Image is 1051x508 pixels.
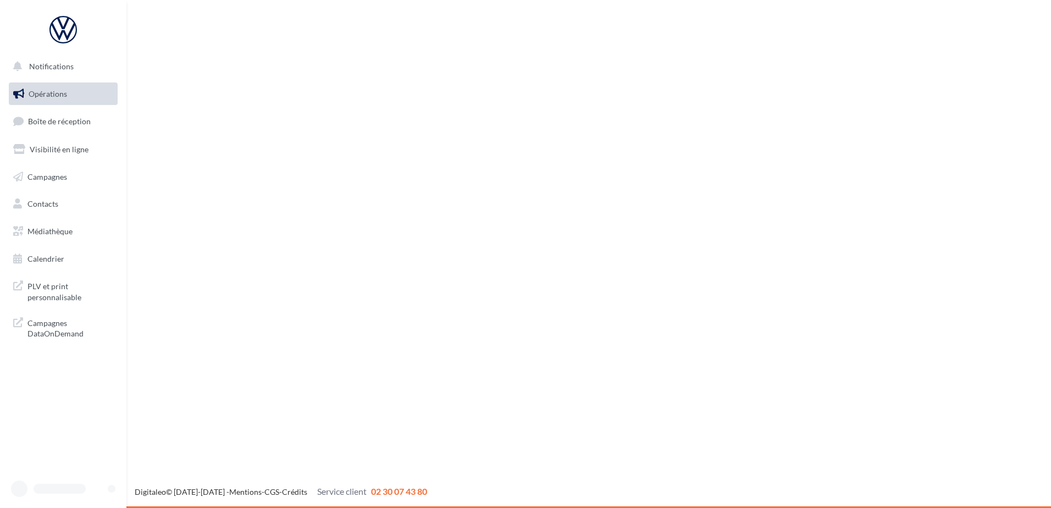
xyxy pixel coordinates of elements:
a: Campagnes [7,165,120,189]
span: Boîte de réception [28,117,91,126]
a: Digitaleo [135,487,166,496]
span: Campagnes [27,172,67,181]
span: Campagnes DataOnDemand [27,316,113,339]
a: Opérations [7,82,120,106]
a: Crédits [282,487,307,496]
span: Médiathèque [27,227,73,236]
a: Visibilité en ligne [7,138,120,161]
span: © [DATE]-[DATE] - - - [135,487,427,496]
a: Boîte de réception [7,109,120,133]
a: Calendrier [7,247,120,270]
a: PLV et print personnalisable [7,274,120,307]
span: Contacts [27,199,58,208]
span: Notifications [29,62,74,71]
span: Calendrier [27,254,64,263]
span: Opérations [29,89,67,98]
span: 02 30 07 43 80 [371,486,427,496]
span: PLV et print personnalisable [27,279,113,302]
a: Médiathèque [7,220,120,243]
button: Notifications [7,55,115,78]
span: Visibilité en ligne [30,145,88,154]
a: Mentions [229,487,262,496]
span: Service client [317,486,367,496]
a: Contacts [7,192,120,216]
a: CGS [264,487,279,496]
a: Campagnes DataOnDemand [7,311,120,344]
